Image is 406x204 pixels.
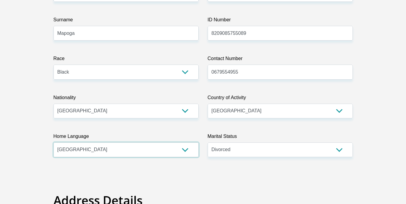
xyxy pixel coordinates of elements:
label: Race [53,55,199,65]
label: Contact Number [208,55,353,65]
label: ID Number [208,16,353,26]
label: Surname [53,16,199,26]
input: Surname [53,26,199,41]
label: Home Language [53,133,199,142]
label: Country of Activity [208,94,353,104]
label: Marital Status [208,133,353,142]
input: ID Number [208,26,353,41]
label: Nationality [53,94,199,104]
input: Contact Number [208,65,353,79]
